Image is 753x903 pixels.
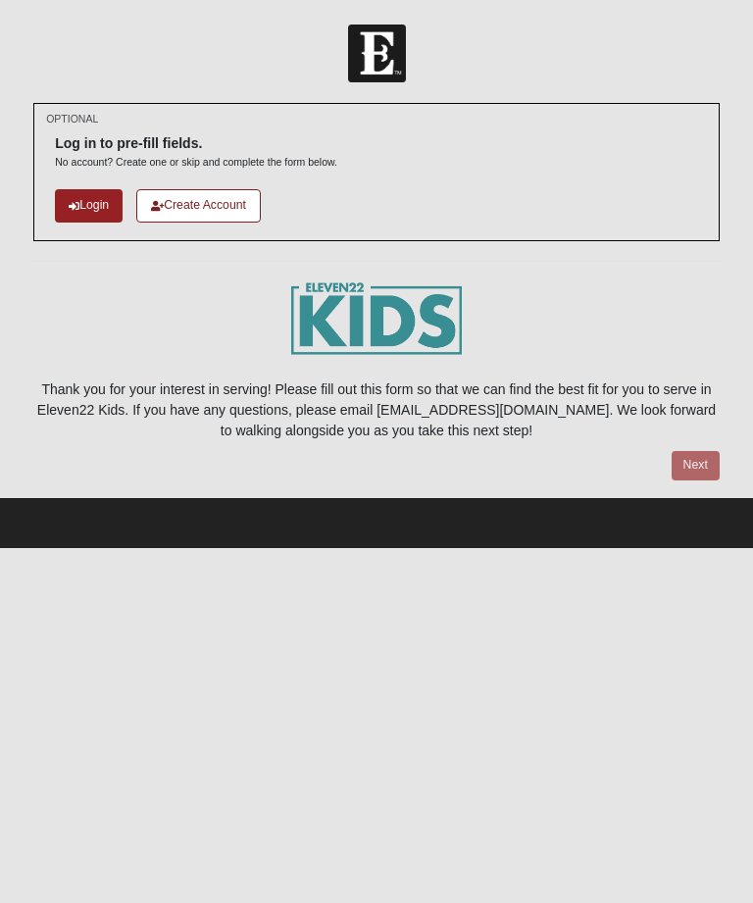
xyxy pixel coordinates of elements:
p: No account? Create one or skip and complete the form below. [55,155,337,170]
p: Thank you for your interest in serving! Please fill out this form so that we can find the best fi... [33,379,720,441]
img: E22_kids_logogrn-01.png [291,281,463,371]
img: Church of Eleven22 Logo [348,25,406,82]
h6: Log in to pre-fill fields. [55,135,337,152]
a: Login [55,189,123,222]
small: OPTIONAL [46,112,98,126]
a: Create Account [136,189,261,222]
